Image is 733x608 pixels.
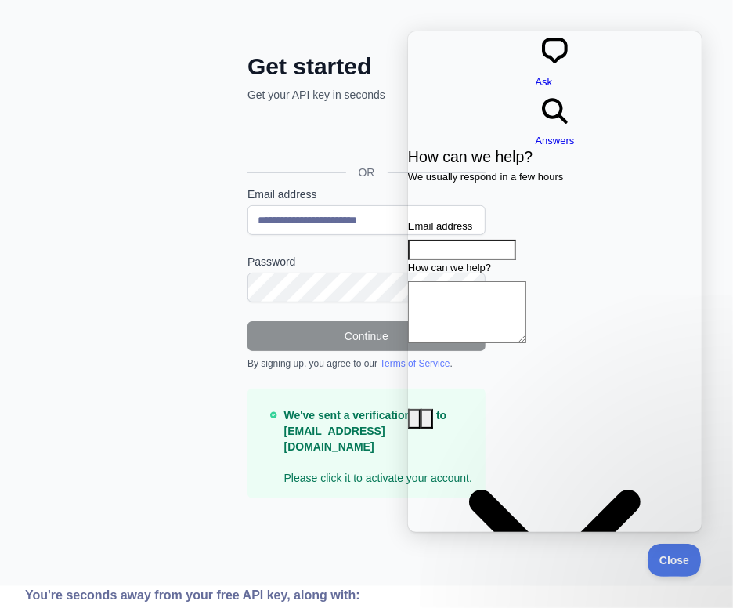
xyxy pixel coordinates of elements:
[247,357,486,370] div: By signing up, you agree to our .
[247,254,486,270] label: Password
[284,409,447,453] strong: We've sent a verification link to [EMAIL_ADDRESS][DOMAIN_NAME]
[284,407,473,486] p: Please click it to activate your account.
[25,586,506,605] div: You're seconds away from your free API key, along with:
[247,52,486,81] h2: Get started
[247,321,486,351] button: Continue
[247,186,486,202] label: Email address
[247,87,486,103] p: Get your API key in seconds
[380,358,450,369] a: Terms of Service
[346,165,388,180] span: OR
[240,120,490,154] iframe: Sign in with Google Button
[408,31,702,532] iframe: Help Scout Beacon - Live Chat, Contact Form, and Knowledge Base
[648,544,702,577] iframe: Help Scout Beacon - Close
